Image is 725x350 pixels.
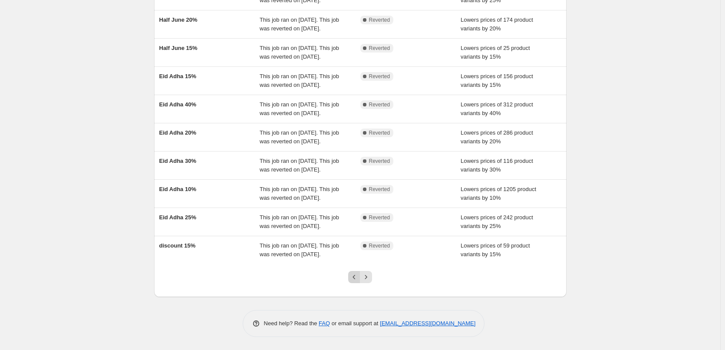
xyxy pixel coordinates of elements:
[264,320,319,327] span: Need help? Read the
[159,158,196,164] span: Eid Adha 30%
[461,158,533,173] span: Lowers prices of 116 product variants by 30%
[260,158,339,173] span: This job ran on [DATE]. This job was reverted on [DATE].
[159,17,198,23] span: Half June 20%
[260,186,339,201] span: This job ran on [DATE]. This job was reverted on [DATE].
[369,186,390,193] span: Reverted
[330,320,380,327] span: or email support at
[461,186,536,201] span: Lowers prices of 1205 product variants by 10%
[369,158,390,165] span: Reverted
[461,101,533,116] span: Lowers prices of 312 product variants by 40%
[319,320,330,327] a: FAQ
[369,17,390,23] span: Reverted
[369,101,390,108] span: Reverted
[461,242,530,258] span: Lowers prices of 59 product variants by 15%
[461,129,533,145] span: Lowers prices of 286 product variants by 20%
[260,45,339,60] span: This job ran on [DATE]. This job was reverted on [DATE].
[260,129,339,145] span: This job ran on [DATE]. This job was reverted on [DATE].
[369,214,390,221] span: Reverted
[360,271,372,283] button: Next
[348,271,360,283] button: Previous
[159,186,196,192] span: Eid Adha 10%
[380,320,475,327] a: [EMAIL_ADDRESS][DOMAIN_NAME]
[461,45,530,60] span: Lowers prices of 25 product variants by 15%
[461,214,533,229] span: Lowers prices of 242 product variants by 25%
[260,101,339,116] span: This job ran on [DATE]. This job was reverted on [DATE].
[159,242,196,249] span: discount 15%
[159,73,196,79] span: Eid Adha 15%
[159,129,196,136] span: Eid Adha 20%
[159,214,196,221] span: Eid Adha 25%
[369,242,390,249] span: Reverted
[159,45,198,51] span: Half June 15%
[260,17,339,32] span: This job ran on [DATE]. This job was reverted on [DATE].
[461,17,533,32] span: Lowers prices of 174 product variants by 20%
[260,73,339,88] span: This job ran on [DATE]. This job was reverted on [DATE].
[260,242,339,258] span: This job ran on [DATE]. This job was reverted on [DATE].
[461,73,533,88] span: Lowers prices of 156 product variants by 15%
[159,101,196,108] span: Eid Adha 40%
[369,129,390,136] span: Reverted
[369,45,390,52] span: Reverted
[348,271,372,283] nav: Pagination
[260,214,339,229] span: This job ran on [DATE]. This job was reverted on [DATE].
[369,73,390,80] span: Reverted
